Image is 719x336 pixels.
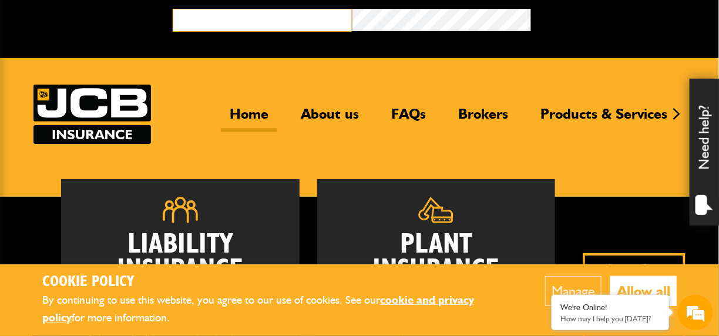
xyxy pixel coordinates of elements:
button: Broker Login [531,9,710,27]
a: Products & Services [532,105,676,132]
div: We're Online! [560,303,660,313]
p: How may I help you today? [560,314,660,323]
a: JCB Insurance Services [33,85,151,144]
div: Need help? [690,79,719,226]
a: Home [221,105,277,132]
button: Allow all [610,276,677,306]
h2: Cookie Policy [42,273,509,291]
h2: Plant Insurance [335,232,538,283]
a: FAQs [382,105,435,132]
a: Brokers [449,105,517,132]
img: JCB Insurance Services logo [33,85,151,144]
a: About us [292,105,368,132]
button: Manage [545,276,602,306]
p: By continuing to use this website, you agree to our use of cookies. See our for more information. [42,291,509,327]
h2: Liability Insurance [79,232,282,289]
